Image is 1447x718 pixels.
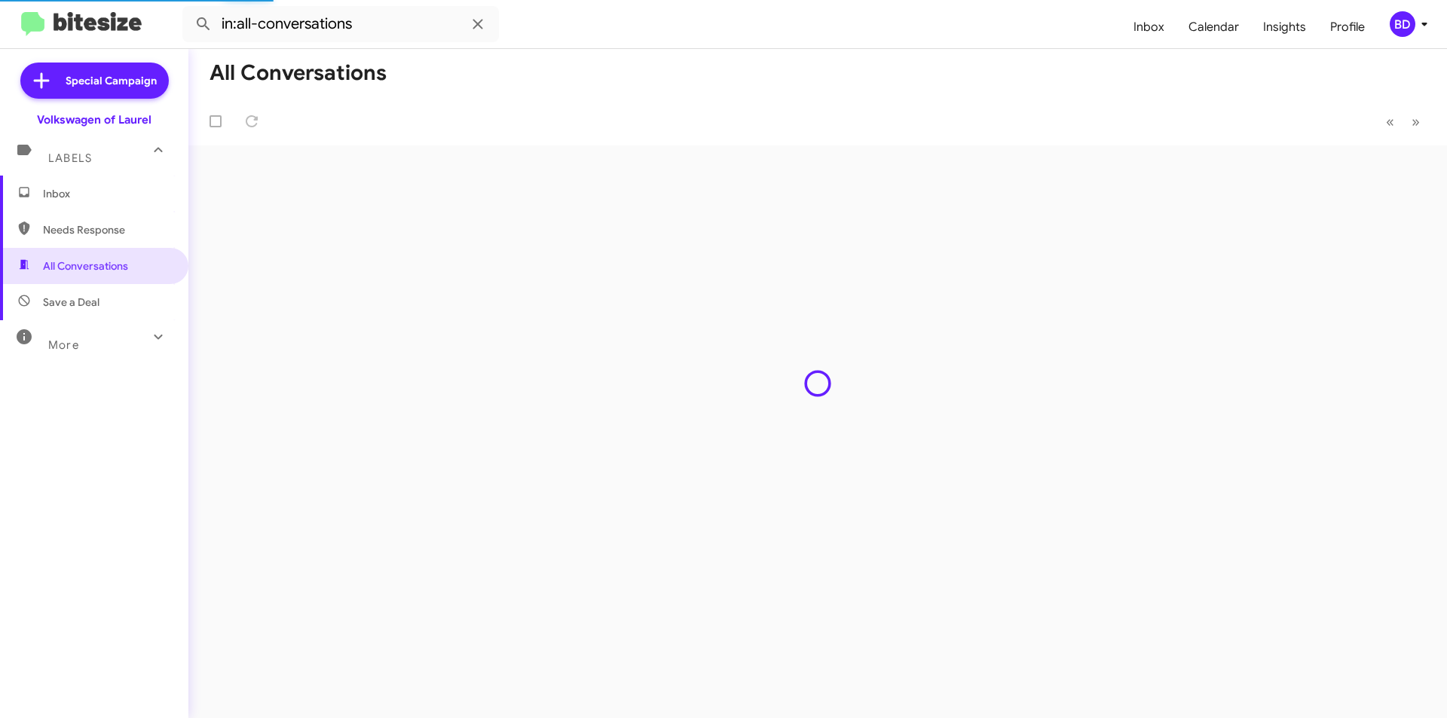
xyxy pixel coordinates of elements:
button: Previous [1377,106,1403,137]
a: Insights [1251,5,1318,49]
nav: Page navigation example [1378,106,1429,137]
a: Inbox [1121,5,1176,49]
h1: All Conversations [210,61,387,85]
button: BD [1377,11,1430,37]
a: Calendar [1176,5,1251,49]
span: Labels [48,151,92,165]
div: Volkswagen of Laurel [37,112,151,127]
button: Next [1403,106,1429,137]
input: Search [182,6,499,42]
span: Inbox [43,186,171,201]
span: Save a Deal [43,295,99,310]
div: BD [1390,11,1415,37]
span: Special Campaign [66,73,157,88]
span: Needs Response [43,222,171,237]
span: More [48,338,79,352]
a: Special Campaign [20,63,169,99]
span: All Conversations [43,258,128,273]
span: « [1386,112,1394,131]
a: Profile [1318,5,1377,49]
span: » [1412,112,1420,131]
